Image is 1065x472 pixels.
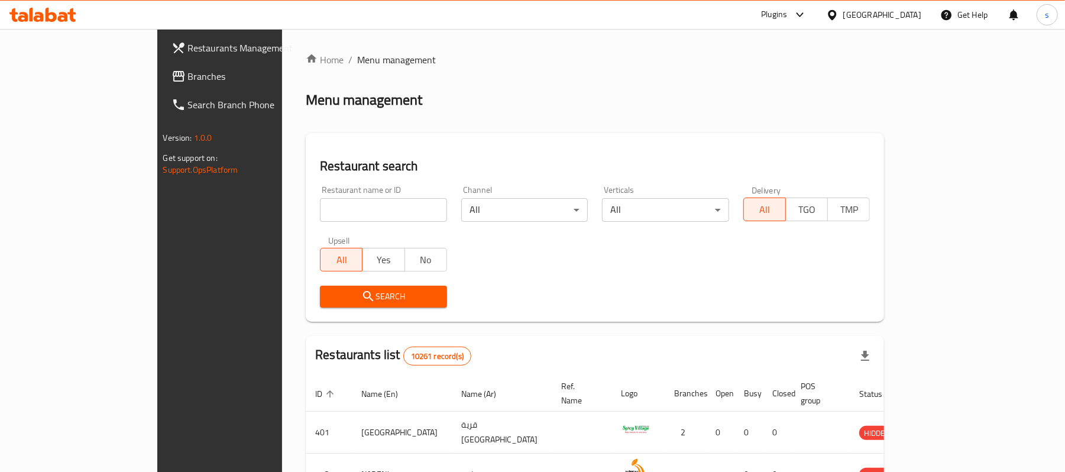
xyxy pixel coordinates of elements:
[163,150,218,166] span: Get support on:
[188,98,326,112] span: Search Branch Phone
[320,157,870,175] h2: Restaurant search
[791,201,823,218] span: TGO
[348,53,352,67] li: /
[763,412,791,454] td: 0
[320,248,362,271] button: All
[611,376,665,412] th: Logo
[859,426,895,440] span: HIDDEN
[194,130,212,146] span: 1.0.0
[163,162,238,177] a: Support.OpsPlatform
[1045,8,1049,21] span: s
[367,251,400,269] span: Yes
[706,376,734,412] th: Open
[410,251,442,269] span: No
[315,346,471,366] h2: Restaurants list
[320,198,447,222] input: Search for restaurant name or ID..
[561,379,597,408] span: Ref. Name
[743,198,786,221] button: All
[859,387,898,401] span: Status
[362,248,404,271] button: Yes
[461,387,512,401] span: Name (Ar)
[461,198,588,222] div: All
[763,376,791,412] th: Closed
[320,286,447,308] button: Search
[325,251,358,269] span: All
[361,387,413,401] span: Name (En)
[403,347,471,366] div: Total records count
[706,412,734,454] td: 0
[833,201,865,218] span: TMP
[452,412,552,454] td: قرية [GEOGRAPHIC_DATA]
[665,376,706,412] th: Branches
[621,415,650,445] img: Spicy Village
[734,376,763,412] th: Busy
[761,8,787,22] div: Plugins
[404,351,471,362] span: 10261 record(s)
[665,412,706,454] td: 2
[801,379,836,408] span: POS group
[163,130,192,146] span: Version:
[843,8,921,21] div: [GEOGRAPHIC_DATA]
[404,248,447,271] button: No
[306,53,884,67] nav: breadcrumb
[785,198,828,221] button: TGO
[851,342,879,370] div: Export file
[162,34,335,62] a: Restaurants Management
[752,186,781,194] label: Delivery
[827,198,870,221] button: TMP
[734,412,763,454] td: 0
[328,236,350,244] label: Upsell
[188,41,326,55] span: Restaurants Management
[602,198,729,222] div: All
[329,289,438,304] span: Search
[162,62,335,90] a: Branches
[188,69,326,83] span: Branches
[162,90,335,119] a: Search Branch Phone
[352,412,452,454] td: [GEOGRAPHIC_DATA]
[749,201,781,218] span: All
[859,426,895,440] div: HIDDEN
[357,53,436,67] span: Menu management
[306,90,422,109] h2: Menu management
[315,387,338,401] span: ID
